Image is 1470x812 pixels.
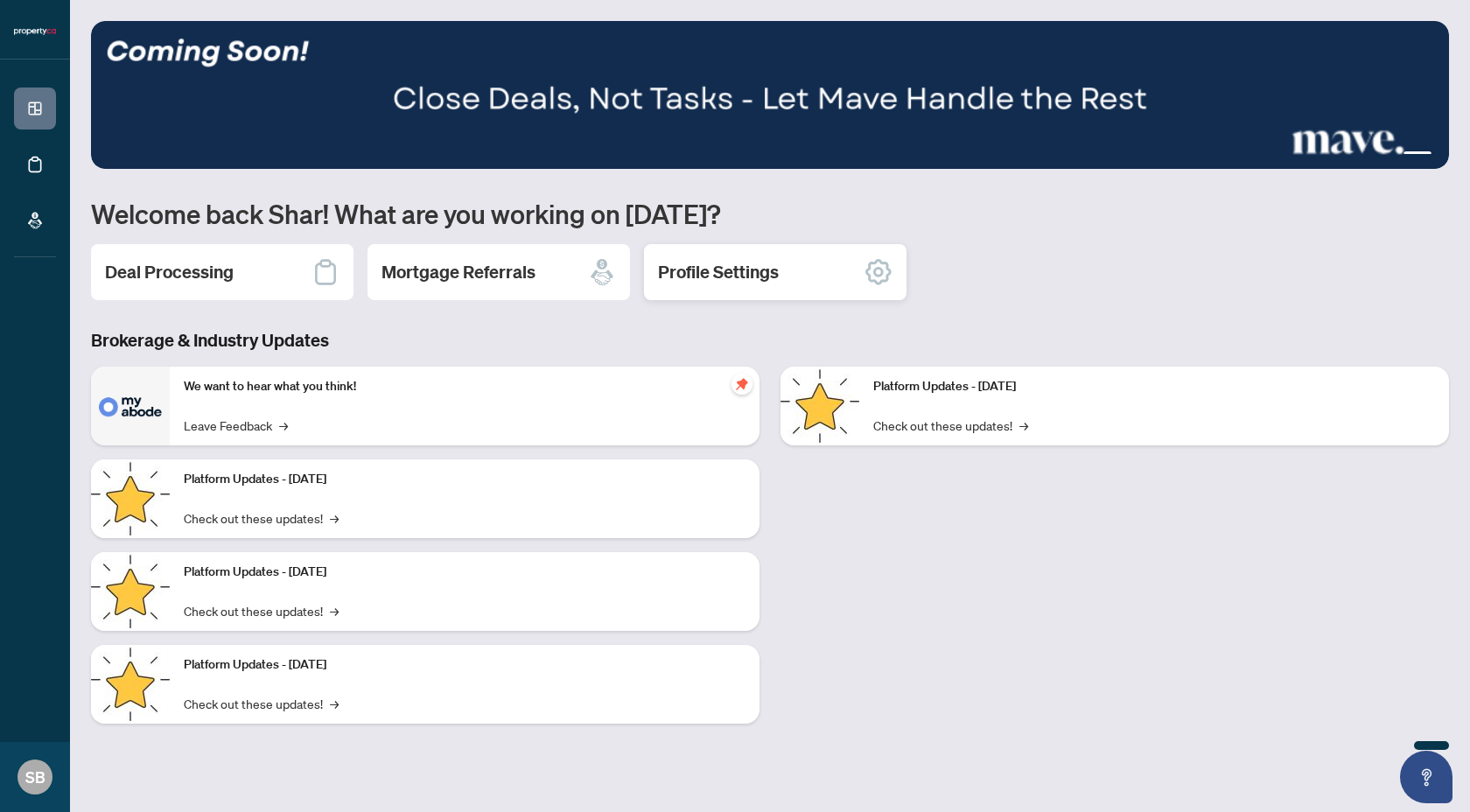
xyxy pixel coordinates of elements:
[14,26,56,37] img: logo
[184,655,745,675] p: Platform Updates - [DATE]
[91,21,1449,169] img: Slide 3
[184,694,339,713] a: Check out these updates!→
[381,260,535,284] h2: Mortgage Referrals
[279,416,288,435] span: →
[25,765,45,789] span: SB
[873,377,1435,396] p: Platform Updates - [DATE]
[184,470,745,489] p: Platform Updates - [DATE]
[1389,151,1396,158] button: 3
[330,508,339,528] span: →
[91,367,170,445] img: We want to hear what you think!
[91,645,170,724] img: Platform Updates - July 8, 2025
[330,601,339,620] span: →
[184,563,745,582] p: Platform Updates - [DATE]
[1400,751,1452,803] button: Open asap
[184,601,339,620] a: Check out these updates!→
[731,374,752,395] span: pushpin
[873,416,1028,435] a: Check out these updates!→
[330,694,339,713] span: →
[780,367,859,445] img: Platform Updates - June 23, 2025
[105,260,234,284] h2: Deal Processing
[1361,151,1368,158] button: 1
[91,328,1449,353] h3: Brokerage & Industry Updates
[91,552,170,631] img: Platform Updates - July 21, 2025
[1403,151,1431,158] button: 4
[184,416,288,435] a: Leave Feedback→
[1375,151,1382,158] button: 2
[658,260,779,284] h2: Profile Settings
[184,377,745,396] p: We want to hear what you think!
[91,197,1449,230] h1: Welcome back Shar! What are you working on [DATE]?
[1019,416,1028,435] span: →
[91,459,170,538] img: Platform Updates - September 16, 2025
[184,508,339,528] a: Check out these updates!→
